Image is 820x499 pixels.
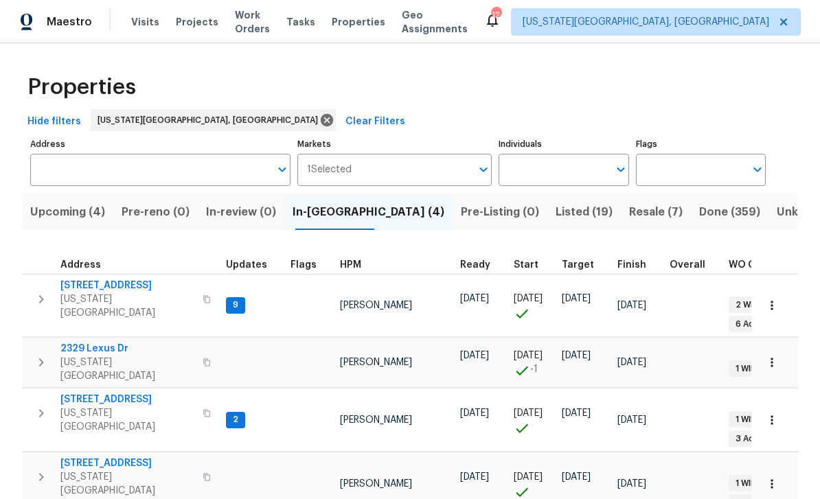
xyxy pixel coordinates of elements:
span: Pre-Listing (0) [461,202,539,222]
td: Project started on time [508,388,556,452]
span: WO Completion [729,260,804,270]
span: [STREET_ADDRESS] [60,393,194,406]
span: [DATE] [617,301,646,310]
span: Ready [460,260,490,270]
span: Resale (7) [629,202,683,222]
button: Clear Filters [340,109,411,135]
span: [DATE] [460,294,489,303]
div: [US_STATE][GEOGRAPHIC_DATA], [GEOGRAPHIC_DATA] [91,109,336,131]
span: [DATE] [514,472,543,482]
span: [DATE] [617,358,646,367]
div: Days past target finish date [670,260,718,270]
span: Clear Filters [345,113,405,130]
span: [DATE] [617,415,646,425]
span: [DATE] [562,408,591,418]
span: [US_STATE][GEOGRAPHIC_DATA] [60,356,194,383]
label: Flags [636,140,766,148]
td: Project started on time [508,274,556,337]
span: Maestro [47,15,92,29]
span: Finish [617,260,646,270]
span: Hide filters [27,113,81,130]
span: In-review (0) [206,202,276,222]
label: Markets [297,140,492,148]
span: [DATE] [514,351,543,360]
div: Target renovation project end date [562,260,606,270]
span: Geo Assignments [402,8,468,36]
span: 1 WIP [730,414,761,426]
span: Tasks [286,17,315,27]
div: 12 [491,8,501,22]
span: [DATE] [514,408,543,418]
button: Open [273,160,292,179]
span: Visits [131,15,159,29]
span: [STREET_ADDRESS] [60,456,194,470]
span: [STREET_ADDRESS] [60,279,194,292]
label: Address [30,140,291,148]
span: Properties [27,80,136,94]
span: Pre-reno (0) [122,202,190,222]
span: [PERSON_NAME] [340,479,412,489]
span: [DATE] [562,351,591,360]
span: Overall [670,260,705,270]
div: Actual renovation start date [514,260,551,270]
label: Individuals [499,140,628,148]
span: 9 [227,299,244,311]
td: Project started 1 days early [508,338,556,388]
span: 1 WIP [730,363,761,375]
span: 2 WIP [730,299,763,311]
span: [US_STATE][GEOGRAPHIC_DATA] [60,470,194,498]
span: HPM [340,260,361,270]
span: 2329 Lexus Dr [60,342,194,356]
span: 6 Accepted [730,318,790,330]
span: 2 [227,414,244,426]
span: [US_STATE][GEOGRAPHIC_DATA], [GEOGRAPHIC_DATA] [523,15,769,29]
span: In-[GEOGRAPHIC_DATA] (4) [293,202,444,222]
span: Done (359) [699,202,760,222]
span: Updates [226,260,267,270]
span: [DATE] [460,408,489,418]
span: Target [562,260,594,270]
span: Start [514,260,538,270]
span: [DATE] [562,472,591,482]
span: 1 Selected [307,164,352,176]
span: [DATE] [460,351,489,360]
button: Open [748,160,767,179]
span: [PERSON_NAME] [340,301,412,310]
span: Listed (19) [556,202,613,222]
span: [DATE] [514,294,543,303]
button: Open [474,160,493,179]
div: Projected renovation finish date [617,260,659,270]
span: [DATE] [460,472,489,482]
span: Projects [176,15,218,29]
span: 1 WIP [730,478,761,489]
span: Work Orders [235,8,270,36]
span: [DATE] [562,294,591,303]
span: Upcoming (4) [30,202,105,222]
span: -1 [530,362,538,376]
span: Address [60,260,101,270]
span: [US_STATE][GEOGRAPHIC_DATA], [GEOGRAPHIC_DATA] [98,113,323,127]
span: [DATE] [617,479,646,489]
span: Flags [291,260,317,270]
span: Properties [332,15,385,29]
button: Open [611,160,630,179]
span: [PERSON_NAME] [340,415,412,425]
span: [PERSON_NAME] [340,358,412,367]
div: Earliest renovation start date (first business day after COE or Checkout) [460,260,503,270]
span: [US_STATE][GEOGRAPHIC_DATA] [60,406,194,434]
span: 3 Accepted [730,433,790,445]
button: Hide filters [22,109,87,135]
span: [US_STATE][GEOGRAPHIC_DATA] [60,292,194,320]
